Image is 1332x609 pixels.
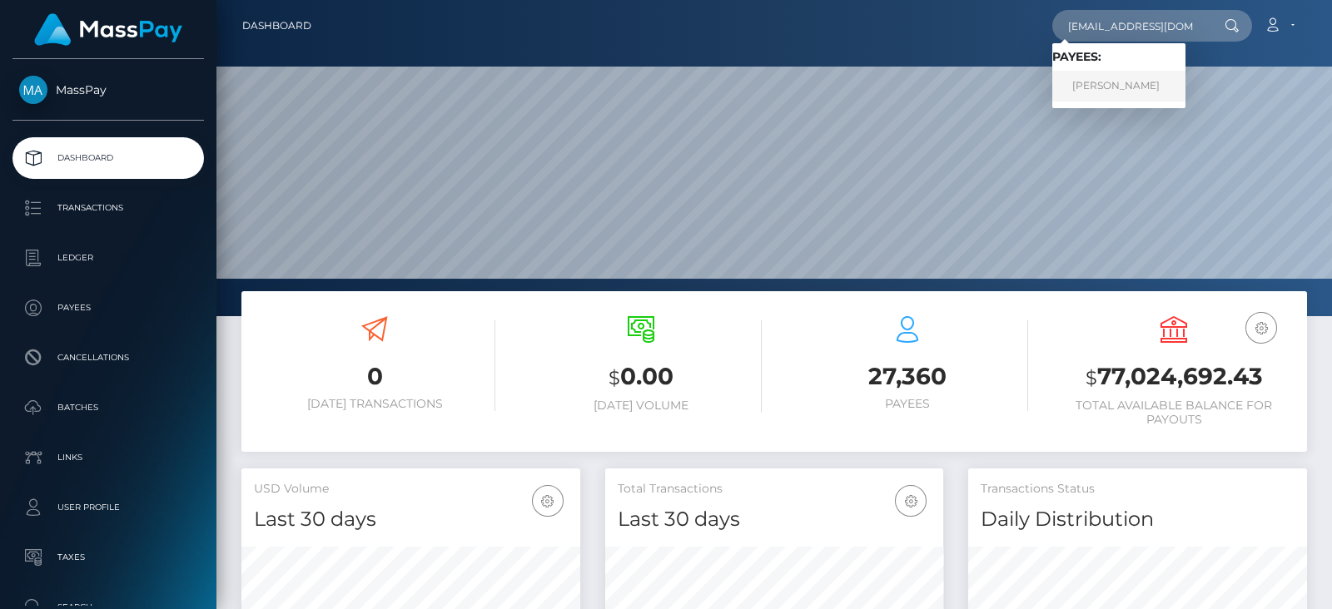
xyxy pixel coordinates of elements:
a: Cancellations [12,337,204,379]
h3: 0.00 [520,360,762,394]
a: Links [12,437,204,478]
h6: [DATE] Volume [520,399,762,413]
small: $ [609,366,620,389]
a: User Profile [12,487,204,528]
h6: Payees: [1052,50,1185,64]
a: Transactions [12,187,204,229]
p: Cancellations [19,345,197,370]
h5: USD Volume [254,481,568,498]
p: Dashboard [19,146,197,171]
h5: Transactions Status [981,481,1295,498]
p: Transactions [19,196,197,220]
p: Links [19,445,197,470]
span: MassPay [12,82,204,97]
input: Search... [1052,10,1209,42]
h6: Payees [787,397,1028,411]
h5: Total Transactions [618,481,932,498]
img: MassPay Logo [34,13,182,46]
h4: Daily Distribution [981,505,1295,534]
h4: Last 30 days [618,505,932,534]
a: Taxes [12,537,204,578]
h6: [DATE] Transactions [254,397,495,411]
img: MassPay [19,76,47,104]
a: Dashboard [242,8,311,43]
p: Payees [19,295,197,320]
p: Taxes [19,545,197,570]
a: [PERSON_NAME] [1052,71,1185,101]
h4: Last 30 days [254,505,568,534]
p: Batches [19,395,197,420]
p: User Profile [19,495,197,520]
a: Batches [12,387,204,428]
a: Ledger [12,237,204,279]
a: Payees [12,287,204,329]
h3: 77,024,692.43 [1053,360,1295,394]
p: Ledger [19,245,197,270]
h3: 27,360 [787,360,1028,393]
small: $ [1086,366,1097,389]
h3: 0 [254,360,495,393]
h6: Total Available Balance for Payouts [1053,399,1295,427]
a: Dashboard [12,137,204,179]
